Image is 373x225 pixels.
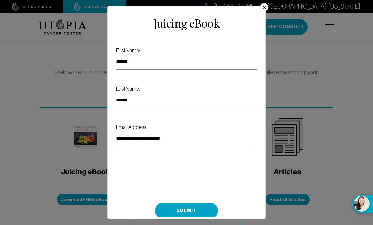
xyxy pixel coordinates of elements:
[155,203,218,219] button: Submit
[116,47,257,80] label: First Name:
[116,123,257,157] label: Email Address:
[116,85,257,118] label: Last Name:
[114,18,259,31] div: Juicing eBook
[116,54,257,70] input: First Name:
[116,162,211,186] iframe: Widget containing checkbox for hCaptcha security challenge
[116,93,257,108] input: Last Name:
[116,131,257,146] input: Email Address:
[260,3,268,11] button: ×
